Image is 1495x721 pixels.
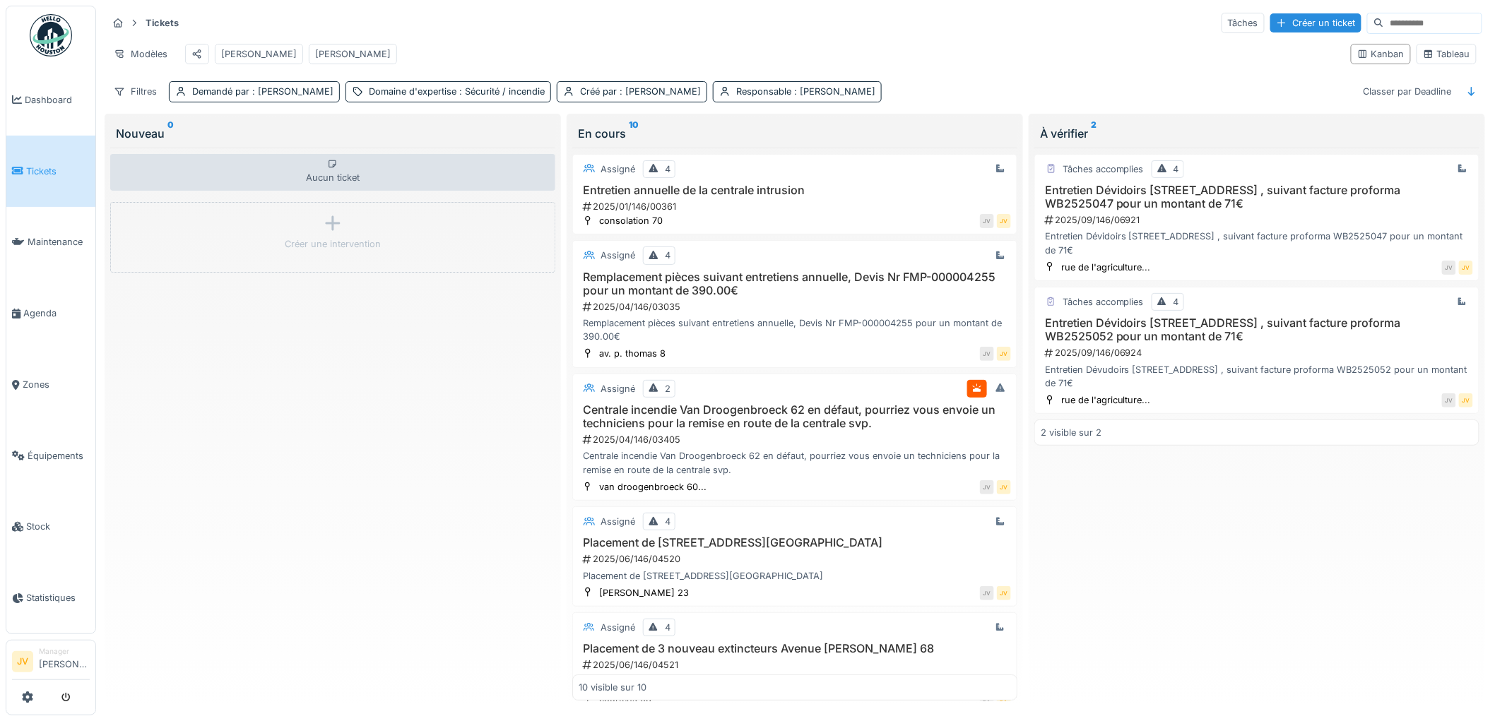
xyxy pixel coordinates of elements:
a: Statistiques [6,562,95,633]
span: : [PERSON_NAME] [791,86,875,97]
span: Statistiques [26,591,90,604]
div: Assigné [601,249,635,262]
div: 2025/09/146/06921 [1044,213,1473,227]
div: [PERSON_NAME] 23 [599,586,689,600]
div: JV [997,480,1011,494]
h3: Entretien Dévidoirs [STREET_ADDRESS] , suivant facture proforma WB2525052 pour un montant de 71€ [1041,316,1473,343]
div: rue de l'agriculture... [1061,393,1151,407]
div: Assigné [601,382,635,395]
div: JV [1459,393,1473,407]
h3: Entretien annuelle de la centrale intrusion [579,184,1011,197]
span: : [PERSON_NAME] [249,86,333,97]
h3: Remplacement pièces suivant entretiens annuelle, Devis Nr FMP-000004255 pour un montant de 390.00€ [579,270,1011,297]
div: 2025/06/146/04520 [581,552,1011,566]
span: : Sécurité / incendie [456,86,545,97]
div: [PERSON_NAME] [315,47,391,61]
div: Remplacement pièces suivant entretiens annuelle, Devis Nr FMP-000004255 pour un montant de 390.00€ [579,316,1011,343]
div: Créer une intervention [285,237,381,251]
div: consolation 70 [599,214,663,227]
span: : [PERSON_NAME] [617,86,701,97]
h3: Placement de 3 nouveau extincteurs Avenue [PERSON_NAME] 68 [579,642,1011,655]
div: Créé par [580,85,701,98]
div: JV [1442,261,1456,275]
a: Tickets [6,136,95,207]
div: [PERSON_NAME] [221,47,297,61]
div: Tâches [1222,13,1265,33]
img: Badge_color-CXgf-gQk.svg [30,14,72,56]
div: Kanban [1357,47,1405,61]
a: Zones [6,349,95,420]
div: JV [980,586,994,600]
li: JV [12,651,33,672]
a: Agenda [6,278,95,349]
div: 2 [665,382,670,395]
div: Responsable [736,85,875,98]
sup: 2 [1091,125,1097,142]
div: À vérifier [1040,125,1474,142]
div: 4 [665,621,670,634]
strong: Tickets [140,16,184,30]
a: Maintenance [6,207,95,278]
div: Manager [39,646,90,657]
div: JV [997,214,1011,228]
div: 4 [1174,162,1179,176]
li: [PERSON_NAME] [39,646,90,677]
div: JV [997,586,1011,600]
span: Maintenance [28,235,90,249]
div: rue de l'agriculture... [1061,261,1151,274]
span: Stock [26,520,90,533]
div: Classer par Deadline [1357,81,1458,102]
div: JV [997,347,1011,361]
div: Aucun ticket [110,154,555,191]
span: Agenda [23,306,90,320]
div: van droogenbroeck 60... [599,480,707,494]
div: Filtres [107,81,163,102]
div: 2025/04/146/03405 [581,433,1011,446]
div: 4 [665,249,670,262]
h3: Centrale incendie Van Droogenbroeck 62 en défaut, pourriez vous envoie un techniciens pour la rem... [579,403,1011,430]
a: Dashboard [6,64,95,136]
div: Demandé par [192,85,333,98]
div: Assigné [601,162,635,176]
sup: 10 [629,125,639,142]
div: JV [1442,393,1456,407]
a: Stock [6,491,95,563]
div: Entretien Dévudoirs [STREET_ADDRESS] , suivant facture proforma WB2525052 pour un montant de 71€ [1041,363,1473,390]
sup: 0 [167,125,174,142]
div: Centrale incendie Van Droogenbroeck 62 en défaut, pourriez vous envoie un techniciens pour la rem... [579,449,1011,476]
span: Équipements [28,449,90,463]
div: 2025/04/146/03035 [581,300,1011,314]
div: Modèles [107,44,174,64]
div: av. p. thomas 8 [599,347,666,360]
div: Domaine d'expertise [369,85,545,98]
div: 4 [665,515,670,528]
h3: Entretien Dévidoirs [STREET_ADDRESS] , suivant facture proforma WB2525047 pour un montant de 71€ [1041,184,1473,210]
div: Tâches accomplies [1063,295,1144,309]
div: JV [980,214,994,228]
div: 4 [1174,295,1179,309]
div: JV [980,480,994,494]
div: 4 [665,162,670,176]
div: JV [980,347,994,361]
div: 10 visible sur 10 [579,681,646,694]
div: Nouveau [116,125,550,142]
div: 2 visible sur 2 [1041,426,1101,439]
span: Tickets [26,165,90,178]
div: Créer un ticket [1270,13,1361,32]
div: Placement de [STREET_ADDRESS][GEOGRAPHIC_DATA] [579,569,1011,583]
div: JV [1459,261,1473,275]
div: En cours [578,125,1012,142]
a: Équipements [6,420,95,491]
div: 2025/06/146/04521 [581,658,1011,672]
div: Tableau [1423,47,1470,61]
div: Assigné [601,621,635,634]
div: Assigné [601,515,635,528]
span: Dashboard [25,93,90,107]
div: 2025/09/146/06924 [1044,346,1473,359]
span: Zones [23,378,90,391]
a: JV Manager[PERSON_NAME] [12,646,90,680]
div: Tâches accomplies [1063,162,1144,176]
h3: Placement de [STREET_ADDRESS][GEOGRAPHIC_DATA] [579,536,1011,549]
div: 2025/01/146/00361 [581,200,1011,213]
div: Entretien Dévidoirs [STREET_ADDRESS] , suivant facture proforma WB2525047 pour un montant de 71€ [1041,230,1473,256]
